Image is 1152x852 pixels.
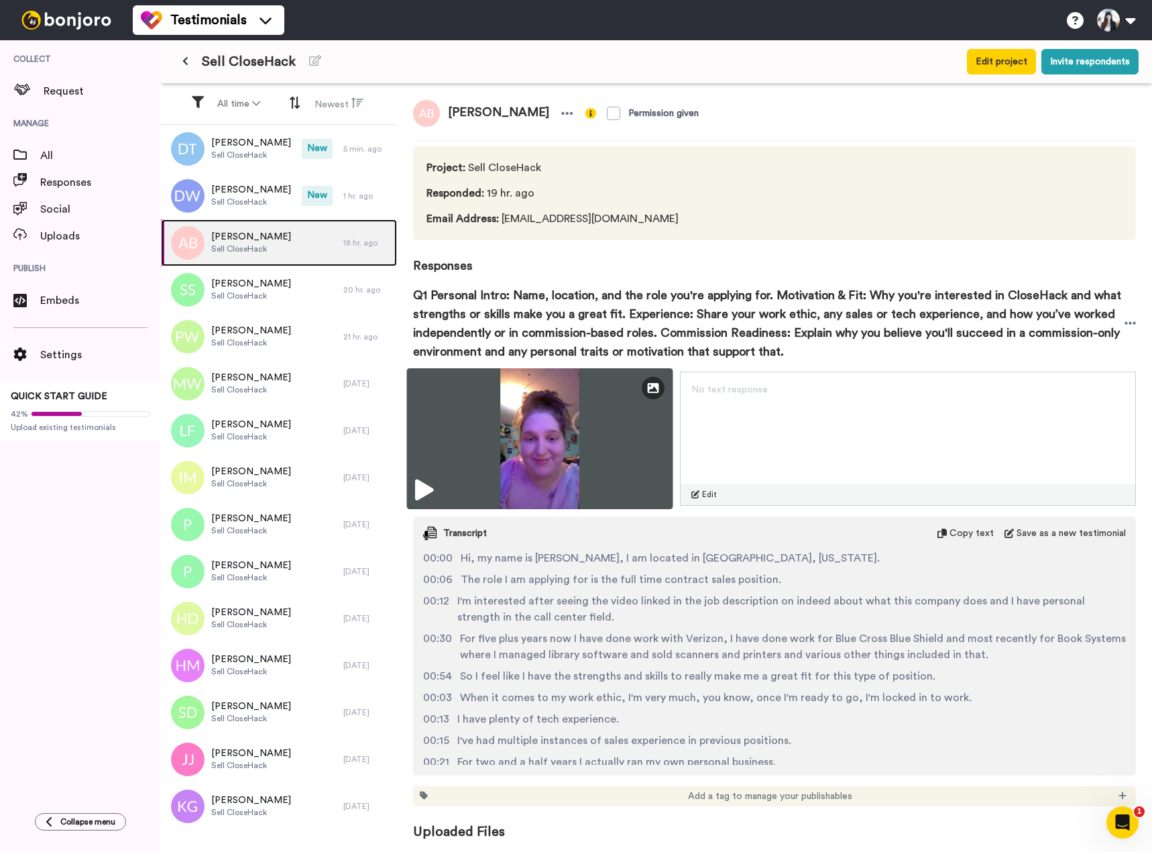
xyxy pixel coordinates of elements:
img: p.png [171,508,205,541]
span: 42% [11,409,28,419]
span: I have plenty of tech experience. [457,711,619,727]
span: Project : [426,162,465,173]
span: Testimonials [170,11,247,30]
a: [PERSON_NAME]Sell CloseHack[DATE] [161,595,397,642]
img: pw.png [171,320,205,354]
div: [DATE] [343,754,390,765]
span: New [302,139,333,159]
img: ab.png [171,226,205,260]
span: 1 [1134,806,1145,817]
div: 1 hr. ago [343,191,390,201]
span: Sell CloseHack [211,337,291,348]
span: 00:21 [423,754,449,770]
div: 5 min. ago [343,144,390,154]
span: Transcript [443,527,487,540]
span: For two and a half years I actually ran my own personal business. [457,754,776,770]
span: [PERSON_NAME] [211,653,291,666]
span: Responded : [426,188,484,199]
div: [DATE] [343,378,390,389]
button: Newest [306,91,371,117]
span: Embeds [40,292,161,309]
span: Edit [702,489,717,500]
div: [DATE] [343,472,390,483]
span: So I feel like I have the strengths and skills to really make me a great fit for this type of pos... [460,668,935,684]
button: Edit project [967,49,1036,74]
span: Sell CloseHack [211,150,291,160]
span: [PERSON_NAME] [211,230,291,244]
span: [PERSON_NAME] [211,371,291,384]
a: [PERSON_NAME]Sell CloseHack[DATE] [161,454,397,501]
span: 00:00 [423,550,453,566]
img: transcript.svg [423,527,437,540]
span: Collapse menu [60,816,115,827]
span: Sell CloseHack [211,572,291,583]
img: dw.png [171,179,205,213]
a: [PERSON_NAME]Sell CloseHack[DATE] [161,783,397,830]
span: Hi, my name is [PERSON_NAME], I am located in [GEOGRAPHIC_DATA], [US_STATE]. [461,550,880,566]
img: hd.png [171,602,205,635]
a: [PERSON_NAME]Sell CloseHack[DATE] [161,736,397,783]
span: When it comes to my work ethic, I'm very much, you know, once I'm ready to go, I'm locked in to w... [460,690,972,706]
span: Sell CloseHack [211,807,291,818]
img: bj-logo-header-white.svg [16,11,117,30]
span: [EMAIL_ADDRESS][DOMAIN_NAME] [426,211,679,227]
span: Sell CloseHack [211,290,291,301]
a: [PERSON_NAME]Sell CloseHack18 hr. ago [161,219,397,266]
a: [PERSON_NAME]Sell CloseHack21 hr. ago [161,313,397,360]
span: No text response [691,385,768,394]
img: info-yellow.svg [585,108,596,119]
span: The role I am applying for is the full time contract sales position. [461,572,781,588]
img: jj.png [171,743,205,776]
span: 00:15 [423,733,449,749]
a: [PERSON_NAME]Sell CloseHack[DATE] [161,548,397,595]
span: Save as a new testimonial [1017,527,1126,540]
span: Sell CloseHack [211,244,291,254]
span: Sell CloseHack [426,160,679,176]
span: New [302,186,333,206]
span: All [40,148,161,164]
span: [PERSON_NAME] [211,606,291,619]
span: 00:30 [423,631,452,663]
span: Uploaded Files [413,806,1136,841]
span: Email Address : [426,213,499,224]
span: [PERSON_NAME] [211,136,291,150]
div: 21 hr. ago [343,331,390,342]
span: [PERSON_NAME] [211,794,291,807]
img: mw.png [171,367,205,401]
a: [PERSON_NAME]Sell CloseHack[DATE] [161,360,397,407]
iframe: Intercom live chat [1106,806,1139,839]
div: 18 hr. ago [343,237,390,248]
span: 00:13 [423,711,449,727]
div: [DATE] [343,707,390,718]
a: [PERSON_NAME]Sell CloseHack[DATE] [161,689,397,736]
div: [DATE] [343,566,390,577]
span: Upload existing testimonials [11,422,150,433]
span: [PERSON_NAME] [211,418,291,431]
div: [DATE] [343,801,390,812]
img: dt.png [171,132,205,166]
span: [PERSON_NAME] [211,277,291,290]
div: Permission given [628,107,699,120]
div: [DATE] [343,613,390,624]
span: Uploads [40,228,161,244]
img: kg.png [171,790,205,823]
a: [PERSON_NAME]Sell CloseHack[DATE] [161,501,397,548]
span: [PERSON_NAME] [211,324,291,337]
img: hm.png [171,649,205,682]
div: [DATE] [343,519,390,530]
span: Sell CloseHack [211,431,291,442]
img: ab.png [413,100,440,127]
span: 00:12 [423,593,449,625]
span: Request [44,83,161,99]
button: Invite respondents [1041,49,1139,74]
span: Responses [413,240,1136,275]
span: Add a tag to manage your publishables [688,790,852,803]
span: Q1 Personal Intro: Name, location, and the role you're applying for. Motivation & Fit: Why you're... [413,286,1125,361]
span: Sell CloseHack [211,478,291,489]
span: Sell CloseHack [211,619,291,630]
span: Sell CloseHack [211,197,291,207]
span: [PERSON_NAME] [211,700,291,713]
span: [PERSON_NAME] [440,100,557,127]
div: 20 hr. ago [343,284,390,295]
